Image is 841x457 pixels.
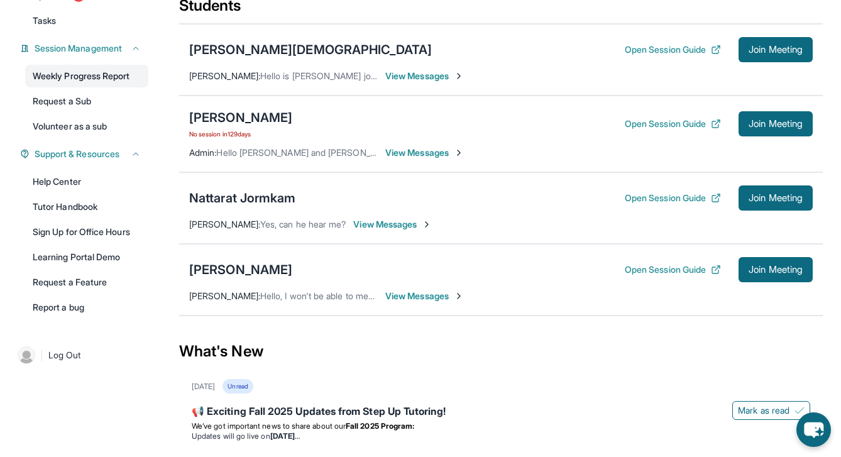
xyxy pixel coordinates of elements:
img: Chevron-Right [422,219,432,229]
div: [DATE] [192,382,215,392]
button: Open Session Guide [625,118,721,130]
span: View Messages [385,146,464,159]
button: Open Session Guide [625,263,721,276]
span: View Messages [385,290,464,302]
strong: [DATE] [270,431,300,441]
a: Report a bug [25,296,148,319]
button: chat-button [796,412,831,447]
span: Support & Resources [35,148,119,160]
button: Join Meeting [739,257,813,282]
span: We’ve got important news to share about our [192,421,346,431]
li: Updates will go live on [192,431,810,441]
span: Yes, can he hear me? [260,219,346,229]
span: Mark as read [738,404,789,417]
span: Hello is [PERSON_NAME] joining [DATE]? [260,70,424,81]
img: Mark as read [794,405,805,416]
span: Join Meeting [749,266,803,273]
div: [PERSON_NAME][DEMOGRAPHIC_DATA] [189,41,432,58]
span: Join Meeting [749,120,803,128]
div: What's New [179,324,823,379]
button: Join Meeting [739,111,813,136]
a: Sign Up for Office Hours [25,221,148,243]
span: Join Meeting [749,46,803,53]
button: Session Management [30,42,141,55]
span: [PERSON_NAME] : [189,290,260,301]
span: Hello, I won't be able to meet with [PERSON_NAME] [DATE] (10/13), but I can do [DATE] at 5! [260,290,624,301]
div: 📢 Exciting Fall 2025 Updates from Step Up Tutoring! [192,404,810,421]
div: Nattarat Jormkam [189,189,296,207]
img: Chevron-Right [454,71,464,81]
a: Learning Portal Demo [25,246,148,268]
a: Tutor Handbook [25,195,148,218]
img: Chevron-Right [454,148,464,158]
button: Mark as read [732,401,810,420]
span: Admin : [189,147,216,158]
a: Help Center [25,170,148,193]
div: Unread [223,379,253,394]
div: [PERSON_NAME] [189,261,292,278]
button: Open Session Guide [625,43,721,56]
a: Request a Sub [25,90,148,113]
span: Join Meeting [749,194,803,202]
span: View Messages [353,218,432,231]
img: user-img [18,346,35,364]
span: Tasks [33,14,56,27]
img: Chevron-Right [454,291,464,301]
a: Tasks [25,9,148,32]
button: Support & Resources [30,148,141,160]
span: Session Management [35,42,122,55]
span: Log Out [48,349,81,361]
span: | [40,348,43,363]
button: Open Session Guide [625,192,721,204]
div: [PERSON_NAME] [189,109,292,126]
button: Join Meeting [739,37,813,62]
span: No session in 129 days [189,129,292,139]
span: [PERSON_NAME] : [189,70,260,81]
strong: Fall 2025 Program: [346,421,414,431]
a: Request a Feature [25,271,148,294]
a: |Log Out [13,341,148,369]
button: Join Meeting [739,185,813,211]
span: [PERSON_NAME] : [189,219,260,229]
span: View Messages [385,70,464,82]
a: Weekly Progress Report [25,65,148,87]
a: Volunteer as a sub [25,115,148,138]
